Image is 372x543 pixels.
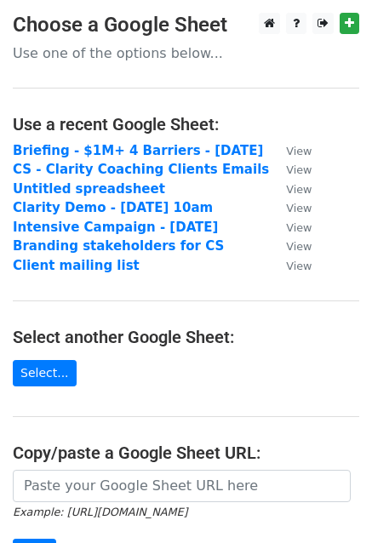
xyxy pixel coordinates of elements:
[13,220,218,235] a: Intensive Campaign - [DATE]
[269,220,312,235] a: View
[287,461,372,543] iframe: Chat Widget
[286,183,312,196] small: View
[13,327,359,347] h4: Select another Google Sheet:
[269,200,312,215] a: View
[269,258,312,273] a: View
[286,260,312,272] small: View
[13,162,269,177] a: CS - Clarity Coaching Clients Emails
[13,13,359,37] h3: Choose a Google Sheet
[286,163,312,176] small: View
[286,240,312,253] small: View
[13,200,213,215] a: Clarity Demo - [DATE] 10am
[13,238,224,254] a: Branding stakeholders for CS
[269,181,312,197] a: View
[13,506,187,518] small: Example: [URL][DOMAIN_NAME]
[286,221,312,234] small: View
[13,114,359,134] h4: Use a recent Google Sheet:
[269,238,312,254] a: View
[13,44,359,62] p: Use one of the options below...
[269,162,312,177] a: View
[13,143,263,158] a: Briefing - $1M+ 4 Barriers - [DATE]
[13,360,77,386] a: Select...
[286,145,312,157] small: View
[286,202,312,214] small: View
[13,470,351,502] input: Paste your Google Sheet URL here
[13,258,140,273] a: Client mailing list
[269,143,312,158] a: View
[13,181,165,197] a: Untitled spreadsheet
[13,443,359,463] h4: Copy/paste a Google Sheet URL:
